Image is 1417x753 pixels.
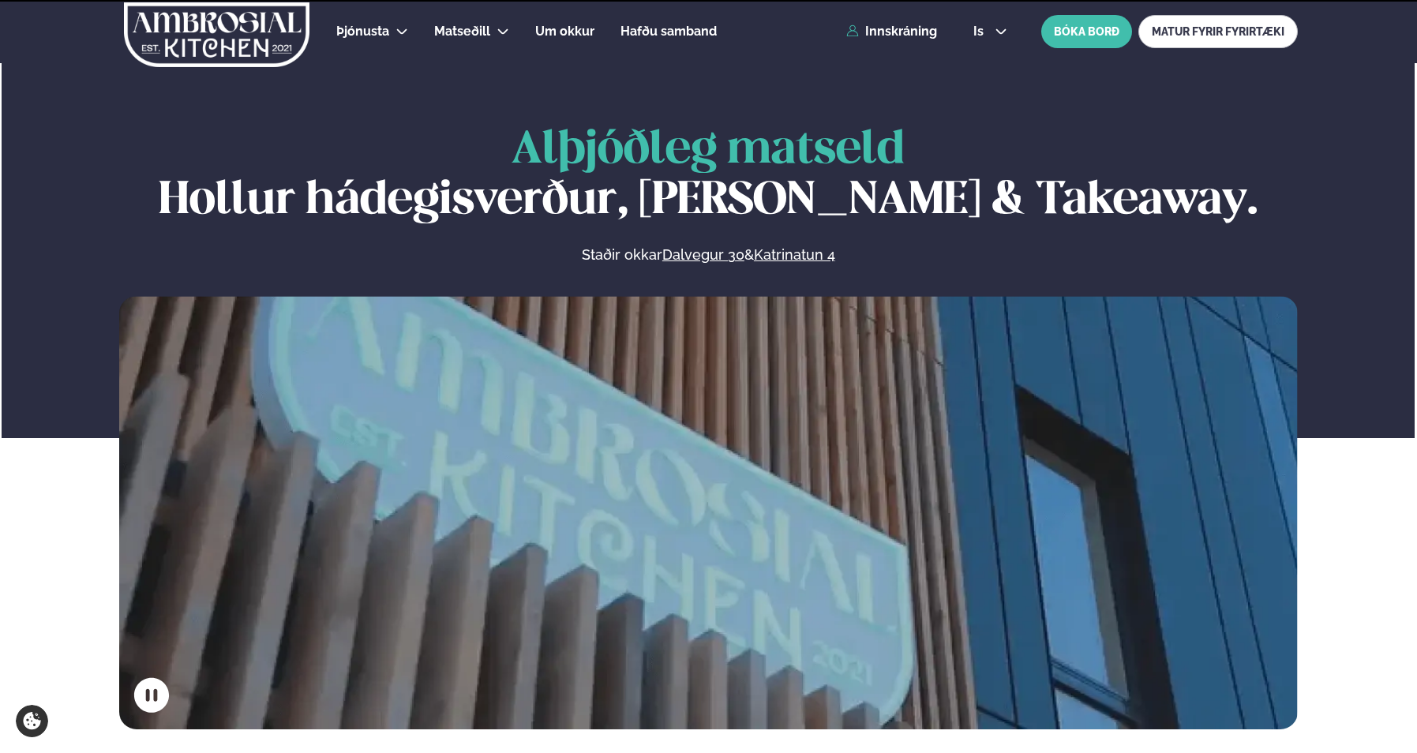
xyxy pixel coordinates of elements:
[846,24,937,39] a: Innskráning
[410,245,1007,264] p: Staðir okkar &
[434,24,490,39] span: Matseðill
[1138,15,1298,48] a: MATUR FYRIR FYRIRTÆKI
[535,24,594,39] span: Um okkur
[512,129,905,172] span: Alþjóðleg matseld
[961,25,1020,38] button: is
[973,25,988,38] span: is
[122,2,311,67] img: logo
[535,22,594,41] a: Um okkur
[336,22,389,41] a: Þjónusta
[1041,15,1132,48] button: BÓKA BORÐ
[16,705,48,737] a: Cookie settings
[754,245,835,264] a: Katrinatun 4
[620,22,717,41] a: Hafðu samband
[119,126,1298,227] h1: Hollur hádegisverður, [PERSON_NAME] & Takeaway.
[662,245,744,264] a: Dalvegur 30
[620,24,717,39] span: Hafðu samband
[336,24,389,39] span: Þjónusta
[434,22,490,41] a: Matseðill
